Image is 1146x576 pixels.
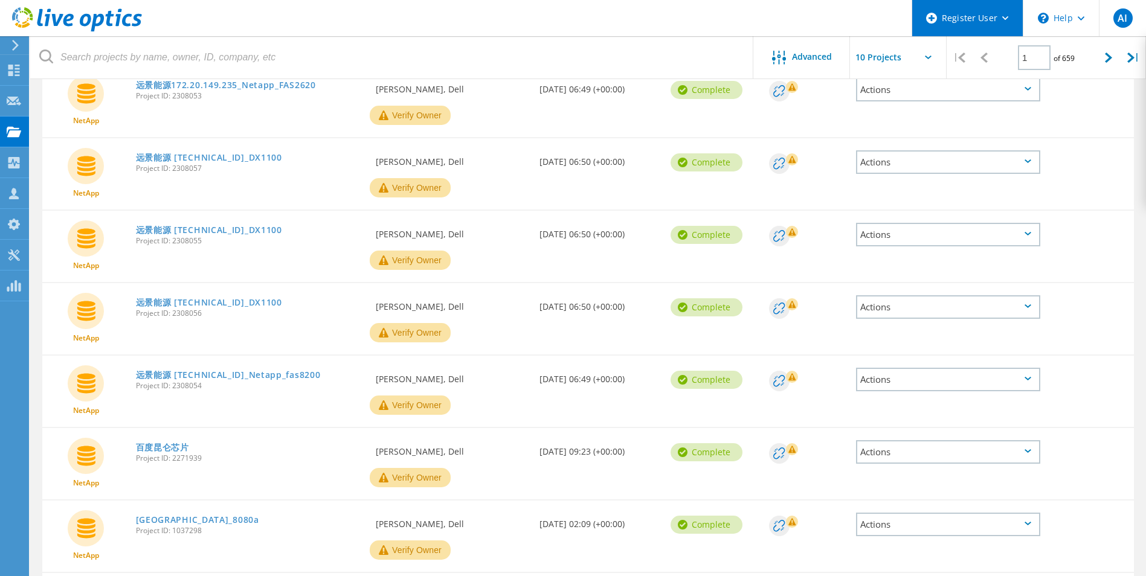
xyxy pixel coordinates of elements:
[533,283,665,323] div: [DATE] 06:50 (+00:00)
[73,407,99,414] span: NetApp
[671,226,742,244] div: Complete
[370,138,533,178] div: [PERSON_NAME], Dell
[136,237,364,245] span: Project ID: 2308055
[73,479,99,487] span: NetApp
[856,440,1040,464] div: Actions
[671,81,742,99] div: Complete
[1054,53,1075,63] span: of 659
[136,226,282,234] a: 远景能源 [TECHNICAL_ID]_DX1100
[136,455,364,462] span: Project ID: 2271939
[12,25,142,34] a: Live Optics Dashboard
[533,138,665,178] div: [DATE] 06:50 (+00:00)
[136,527,364,534] span: Project ID: 1037298
[533,66,665,106] div: [DATE] 06:49 (+00:00)
[370,323,451,342] button: Verify Owner
[671,443,742,461] div: Complete
[370,106,451,125] button: Verify Owner
[136,443,189,452] a: 百度昆仑芯片
[1118,13,1127,23] span: AI
[533,501,665,540] div: [DATE] 02:09 (+00:00)
[73,117,99,124] span: NetApp
[370,178,451,197] button: Verify Owner
[856,368,1040,391] div: Actions
[370,428,533,468] div: [PERSON_NAME], Dell
[136,92,364,100] span: Project ID: 2308053
[856,295,1040,319] div: Actions
[136,81,316,89] a: 远景能源172.20.149.235_Netapp_FAS2620
[671,516,742,534] div: Complete
[136,298,282,307] a: 远景能源 [TECHNICAL_ID]_DX1100
[73,334,99,342] span: NetApp
[73,190,99,197] span: NetApp
[671,371,742,389] div: Complete
[671,298,742,316] div: Complete
[370,66,533,106] div: [PERSON_NAME], Dell
[136,153,282,162] a: 远景能源 [TECHNICAL_ID]_DX1100
[370,283,533,323] div: [PERSON_NAME], Dell
[792,53,832,61] span: Advanced
[671,153,742,171] div: Complete
[73,262,99,269] span: NetApp
[856,78,1040,101] div: Actions
[370,211,533,251] div: [PERSON_NAME], Dell
[370,251,451,270] button: Verify Owner
[73,552,99,559] span: NetApp
[370,468,451,487] button: Verify Owner
[856,513,1040,536] div: Actions
[136,516,259,524] a: [GEOGRAPHIC_DATA]_8080a
[947,36,971,79] div: |
[533,211,665,251] div: [DATE] 06:50 (+00:00)
[1121,36,1146,79] div: |
[136,165,364,172] span: Project ID: 2308057
[856,150,1040,174] div: Actions
[370,501,533,540] div: [PERSON_NAME], Dell
[370,395,451,415] button: Verify Owner
[533,428,665,468] div: [DATE] 09:23 (+00:00)
[533,356,665,395] div: [DATE] 06:49 (+00:00)
[856,223,1040,246] div: Actions
[370,356,533,395] div: [PERSON_NAME], Dell
[1038,13,1049,24] svg: \n
[136,371,321,379] a: 远景能源 [TECHNICAL_ID]_Netapp_fas8200
[30,36,754,78] input: Search projects by name, owner, ID, company, etc
[136,310,364,317] span: Project ID: 2308056
[136,382,364,389] span: Project ID: 2308054
[370,540,451,560] button: Verify Owner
